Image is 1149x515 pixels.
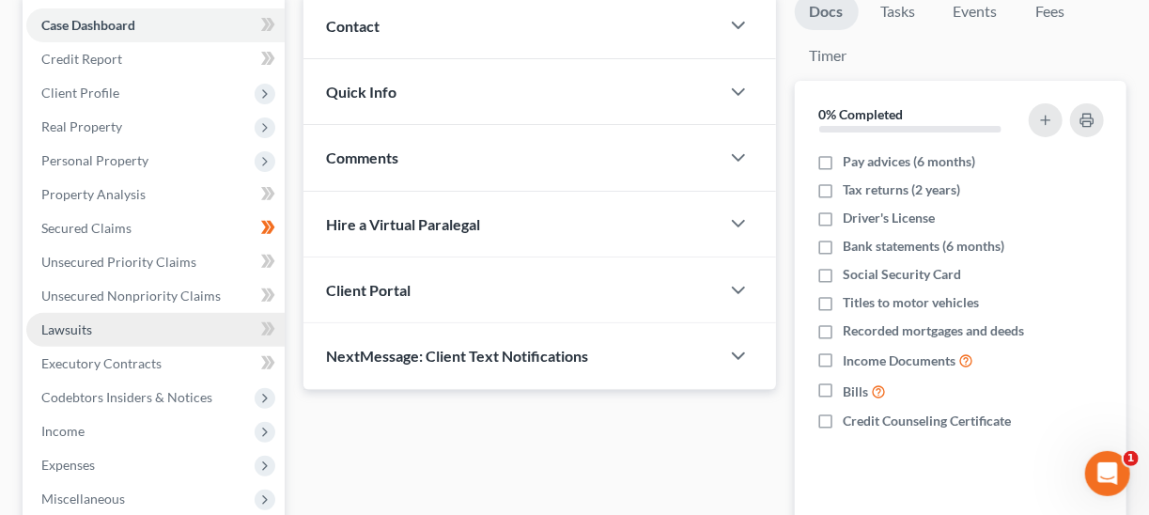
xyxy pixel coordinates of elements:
[844,180,961,199] span: Tax returns (2 years)
[26,42,285,76] a: Credit Report
[844,321,1025,340] span: Recorded mortgages and deeds
[41,288,221,304] span: Unsecured Nonpriority Claims
[844,265,962,284] span: Social Security Card
[41,186,146,202] span: Property Analysis
[844,152,976,171] span: Pay advices (6 months)
[819,106,904,122] strong: 0% Completed
[26,211,285,245] a: Secured Claims
[326,347,588,365] span: NextMessage: Client Text Notifications
[41,389,212,405] span: Codebtors Insiders & Notices
[844,412,1012,430] span: Credit Counseling Certificate
[326,215,480,233] span: Hire a Virtual Paralegal
[26,313,285,347] a: Lawsuits
[26,8,285,42] a: Case Dashboard
[41,220,132,236] span: Secured Claims
[844,237,1005,256] span: Bank statements (6 months)
[41,423,85,439] span: Income
[26,347,285,381] a: Executory Contracts
[26,178,285,211] a: Property Analysis
[26,279,285,313] a: Unsecured Nonpriority Claims
[326,83,396,101] span: Quick Info
[1085,451,1130,496] iframe: Intercom live chat
[844,209,936,227] span: Driver's License
[41,17,135,33] span: Case Dashboard
[41,355,162,371] span: Executory Contracts
[41,85,119,101] span: Client Profile
[326,148,398,166] span: Comments
[844,351,956,370] span: Income Documents
[795,38,862,74] a: Timer
[326,17,380,35] span: Contact
[844,293,980,312] span: Titles to motor vehicles
[41,254,196,270] span: Unsecured Priority Claims
[41,457,95,473] span: Expenses
[41,118,122,134] span: Real Property
[26,245,285,279] a: Unsecured Priority Claims
[844,382,869,401] span: Bills
[41,321,92,337] span: Lawsuits
[41,152,148,168] span: Personal Property
[326,281,411,299] span: Client Portal
[41,491,125,507] span: Miscellaneous
[1124,451,1139,466] span: 1
[41,51,122,67] span: Credit Report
